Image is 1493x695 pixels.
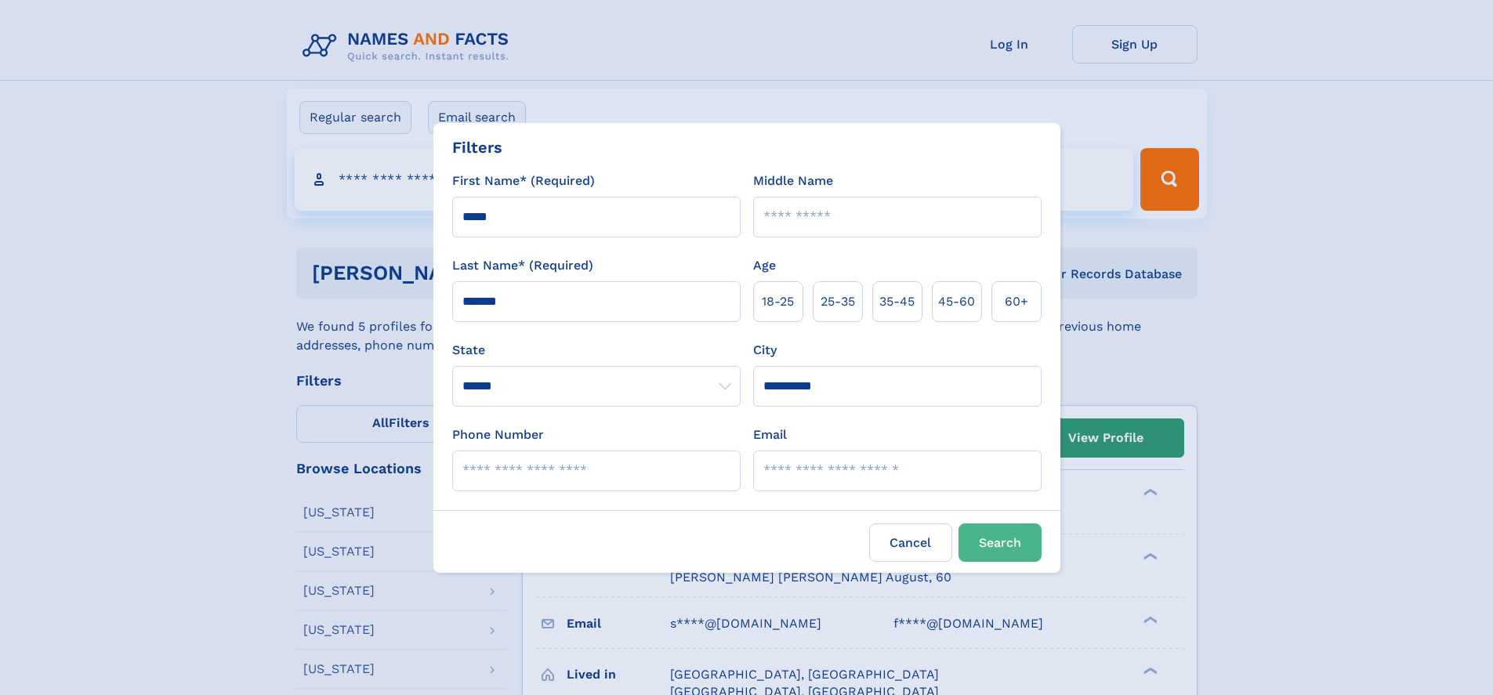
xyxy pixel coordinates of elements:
button: Search [958,523,1042,562]
label: First Name* (Required) [452,172,595,190]
span: 45‑60 [938,292,975,311]
span: 35‑45 [879,292,915,311]
span: 25‑35 [821,292,855,311]
label: Cancel [869,523,952,562]
label: City [753,341,777,360]
label: Last Name* (Required) [452,256,593,275]
label: State [452,341,741,360]
label: Email [753,425,787,444]
label: Age [753,256,776,275]
label: Phone Number [452,425,544,444]
span: 18‑25 [762,292,794,311]
label: Middle Name [753,172,833,190]
span: 60+ [1005,292,1028,311]
div: Filters [452,136,502,159]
